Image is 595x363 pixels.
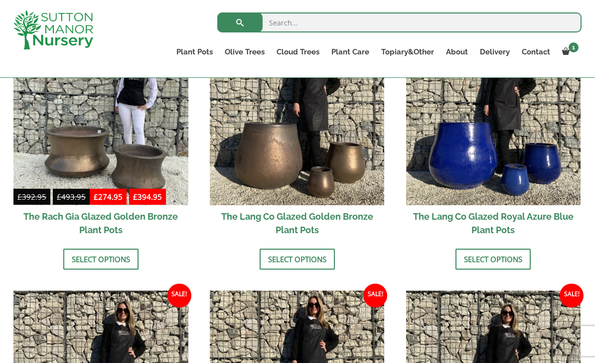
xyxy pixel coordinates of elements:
[94,192,98,202] span: £
[133,192,162,202] bdi: 394.95
[440,45,474,59] a: About
[167,284,191,308] span: Sale!
[556,45,582,59] a: 1
[57,192,86,202] bdi: 493.95
[94,192,123,202] bdi: 274.95
[210,205,385,241] h2: The Lang Co Glazed Golden Bronze Plant Pots
[375,45,440,59] a: Topiary&Other
[455,249,531,270] a: Select options for “The Lang Co Glazed Royal Azure Blue Plant Pots”
[406,205,581,241] h2: The Lang Co Glazed Royal Azure Blue Plant Pots
[569,42,579,52] span: 1
[516,45,556,59] a: Contact
[406,30,581,241] a: Sale! The Lang Co Glazed Royal Azure Blue Plant Pots
[560,284,584,308] span: Sale!
[325,45,375,59] a: Plant Care
[13,205,188,241] h2: The Rach Gia Glazed Golden Bronze Plant Pots
[217,12,582,32] input: Search...
[13,30,188,205] img: The Rach Gia Glazed Golden Bronze Plant Pots
[219,45,271,59] a: Olive Trees
[260,249,335,270] a: Select options for “The Lang Co Glazed Golden Bronze Plant Pots”
[363,284,387,308] span: Sale!
[210,30,385,205] img: The Lang Co Glazed Golden Bronze Plant Pots
[210,30,385,241] a: Sale! The Lang Co Glazed Golden Bronze Plant Pots
[406,30,581,205] img: The Lang Co Glazed Royal Azure Blue Plant Pots
[13,191,90,205] del: -
[170,45,219,59] a: Plant Pots
[13,10,93,49] img: logo
[17,192,22,202] span: £
[17,192,46,202] bdi: 392.95
[13,30,188,241] a: Sale! £392.95-£493.95 £274.95-£394.95 The Rach Gia Glazed Golden Bronze Plant Pots
[57,192,61,202] span: £
[133,192,138,202] span: £
[474,45,516,59] a: Delivery
[271,45,325,59] a: Cloud Trees
[63,249,139,270] a: Select options for “The Rach Gia Glazed Golden Bronze Plant Pots”
[90,191,166,205] ins: -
